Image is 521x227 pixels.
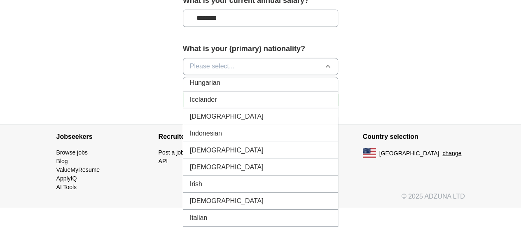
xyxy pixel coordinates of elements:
span: Indonesian [190,128,222,138]
a: ValueMyResume [56,166,100,173]
a: ApplyIQ [56,175,77,181]
label: What is your (primary) nationality? [183,43,339,54]
a: Post a job [159,149,184,155]
span: Please select... [190,61,235,71]
a: Browse jobs [56,149,88,155]
a: API [159,157,168,164]
span: [DEMOGRAPHIC_DATA] [190,196,264,206]
button: change [442,149,461,157]
span: [DEMOGRAPHIC_DATA] [190,162,264,172]
span: [DEMOGRAPHIC_DATA] [190,111,264,121]
button: Please select... [183,58,339,75]
h4: Country selection [363,125,465,148]
a: Blog [56,157,68,164]
span: [GEOGRAPHIC_DATA] [379,149,439,157]
span: Italian [190,213,208,222]
span: Icelander [190,94,217,104]
img: US flag [363,148,376,158]
span: [DEMOGRAPHIC_DATA] [190,145,264,155]
span: Hungarian [190,77,220,87]
span: Irish [190,179,202,189]
div: © 2025 ADZUNA LTD [50,191,472,208]
a: AI Tools [56,183,77,190]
